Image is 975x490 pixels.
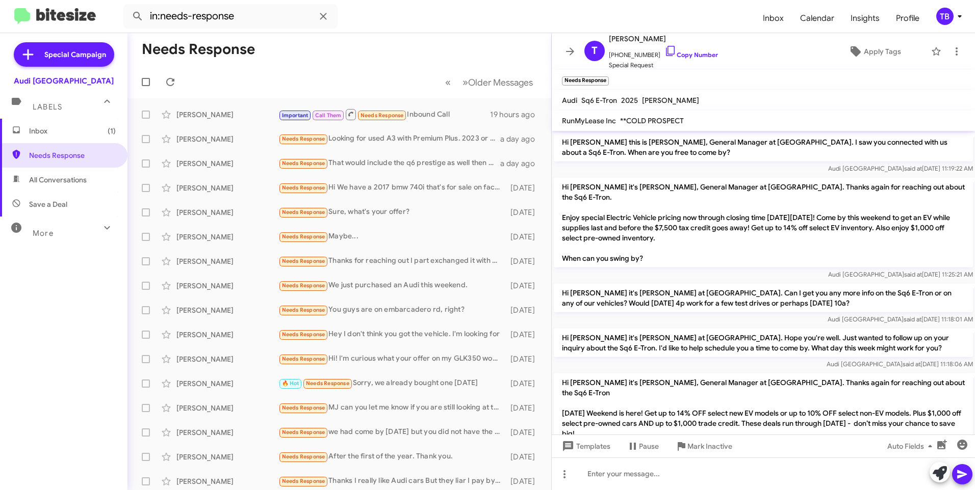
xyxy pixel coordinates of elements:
button: Mark Inactive [667,437,740,455]
button: TB [928,8,964,25]
div: [PERSON_NAME] [176,232,278,242]
span: RunMyLease Inc [562,116,616,125]
span: Needs Response [282,184,325,191]
h1: Needs Response [142,41,255,58]
span: Needs Response [282,135,325,142]
span: **COLD PROSPECT [620,116,684,125]
div: 19 hours ago [490,110,543,120]
span: Calendar [792,4,842,33]
span: Templates [560,437,610,455]
span: 🔥 Hot [282,380,299,387]
a: Copy Number [664,51,718,59]
p: Hi [PERSON_NAME] this is [PERSON_NAME], General Manager at [GEOGRAPHIC_DATA]. I saw you connected... [554,133,973,161]
button: Apply Tags [823,42,926,61]
span: Special Campaign [44,49,106,60]
span: said at [903,360,920,368]
span: More [33,229,54,238]
a: Inbox [755,4,792,33]
span: Call Them [315,112,342,119]
div: [PERSON_NAME] [176,134,278,144]
span: Audi [GEOGRAPHIC_DATA] [DATE] 11:19:22 AM [828,165,973,172]
div: [PERSON_NAME] [176,158,278,169]
p: Hi [PERSON_NAME] it's [PERSON_NAME] at [GEOGRAPHIC_DATA]. Hope you're well. Just wanted to follow... [554,329,973,357]
span: Needs Response [282,160,325,167]
button: Previous [439,72,457,93]
div: [DATE] [506,452,543,462]
div: Maybe... [278,231,506,242]
div: [PERSON_NAME] [176,476,278,486]
button: Next [456,72,539,93]
span: All Conversations [29,175,87,185]
span: Special Request [609,60,718,70]
div: Inbound Call [278,108,490,121]
span: Needs Response [282,282,325,289]
div: [DATE] [506,232,543,242]
button: Auto Fields [879,437,944,455]
div: [DATE] [506,330,543,340]
div: [DATE] [506,256,543,266]
small: Needs Response [562,76,609,86]
div: [DATE] [506,183,543,193]
span: Audi [GEOGRAPHIC_DATA] [DATE] 11:18:01 AM [828,315,973,323]
div: We just purchased an Audi this weekend. [278,280,506,291]
div: [DATE] [506,305,543,315]
span: Audi [GEOGRAPHIC_DATA] [DATE] 11:25:21 AM [828,270,973,278]
div: Thanks for reaching out I part exchanged it with Porsche Marin [278,255,506,267]
span: Needs Response [282,307,325,313]
span: Inbox [29,126,116,136]
span: said at [904,315,921,323]
span: said at [904,165,922,172]
div: You guys are on embarcadero rd, right? [278,304,506,316]
div: [DATE] [506,281,543,291]
div: [PERSON_NAME] [176,110,278,120]
p: Hi [PERSON_NAME] it's [PERSON_NAME], General Manager at [GEOGRAPHIC_DATA]. Thanks again for reach... [554,373,973,463]
span: Needs Response [282,258,325,264]
span: Needs Response [282,429,325,435]
div: MJ can you let me know if you are still looking at this particular car? [278,402,506,414]
span: Needs Response [282,331,325,338]
div: [PERSON_NAME] [176,305,278,315]
input: Search [123,4,338,29]
div: [PERSON_NAME] [176,427,278,438]
div: [PERSON_NAME] [176,281,278,291]
span: Audi [562,96,577,105]
p: Hi [PERSON_NAME] it's [PERSON_NAME], General Manager at [GEOGRAPHIC_DATA]. Thanks again for reach... [554,178,973,267]
a: Special Campaign [14,42,114,67]
span: Profile [888,4,928,33]
span: Important [282,112,309,119]
a: Insights [842,4,888,33]
span: Save a Deal [29,199,67,209]
div: [DATE] [506,354,543,364]
div: Looking for used A3 with Premium Plus. 2023 or newer. [278,133,500,145]
span: Labels [33,102,62,112]
div: [PERSON_NAME] [176,452,278,462]
div: Audi [GEOGRAPHIC_DATA] [14,76,114,86]
span: Needs Response [282,404,325,411]
nav: Page navigation example [440,72,539,93]
span: Needs Response [361,112,404,119]
div: a day ago [500,158,543,169]
span: Audi [GEOGRAPHIC_DATA] [DATE] 11:18:06 AM [827,360,973,368]
div: Hi! I'm curious what your offer on my GLK350 would be? Happy holidays to you! [278,353,506,365]
span: Older Messages [468,77,533,88]
span: Pause [639,437,659,455]
div: [PERSON_NAME] [176,183,278,193]
div: [PERSON_NAME] [176,354,278,364]
div: TB [936,8,954,25]
span: (1) [108,126,116,136]
div: we had come by [DATE] but you did not have the new Q8 audi [PERSON_NAME] wanted. if you want to s... [278,426,506,438]
span: [PERSON_NAME] [642,96,699,105]
p: Hi [PERSON_NAME] it's [PERSON_NAME] at [GEOGRAPHIC_DATA]. Can I get you any more info on the Sq6 ... [554,284,973,312]
div: [DATE] [506,378,543,389]
div: Thanks I really like Audi cars But they liar I pay by USD. But they give me spare tire Made in [G... [278,475,506,487]
div: Hi We have a 2017 bmw 740i that's for sale on facebook market right now My husbands number is [PH... [278,182,506,194]
div: Sure, what's your offer? [278,206,506,218]
div: [DATE] [506,476,543,486]
div: a day ago [500,134,543,144]
span: Needs Response [282,453,325,460]
span: Auto Fields [887,437,936,455]
div: [DATE] [506,207,543,217]
span: Needs Response [282,209,325,215]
